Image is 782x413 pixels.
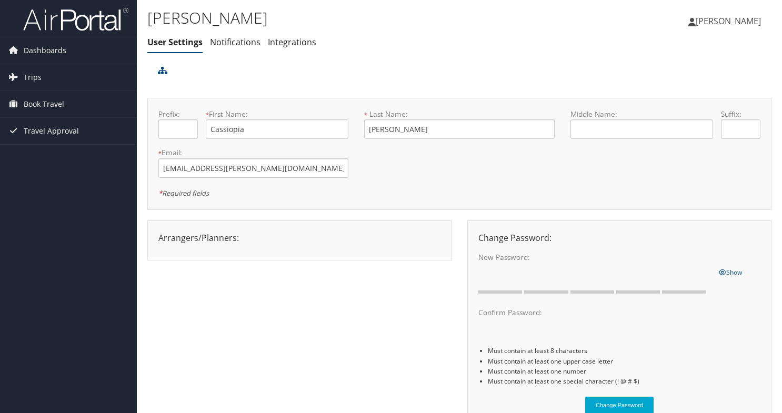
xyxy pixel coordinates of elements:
[478,307,711,318] label: Confirm Password:
[147,7,564,29] h1: [PERSON_NAME]
[488,366,760,376] li: Must contain at least one number
[719,266,742,277] a: Show
[268,36,316,48] a: Integrations
[470,231,768,244] div: Change Password:
[488,356,760,366] li: Must contain at least one upper case letter
[147,36,203,48] a: User Settings
[488,376,760,386] li: Must contain at least one special character (! @ # $)
[206,109,348,119] label: First Name:
[151,231,448,244] div: Arrangers/Planners:
[158,147,348,158] label: Email:
[688,5,771,37] a: [PERSON_NAME]
[24,64,42,90] span: Trips
[24,91,64,117] span: Book Travel
[570,109,713,119] label: Middle Name:
[158,109,198,119] label: Prefix:
[158,188,209,198] em: Required fields
[24,37,66,64] span: Dashboards
[719,268,742,277] span: Show
[478,252,711,263] label: New Password:
[364,109,554,119] label: Last Name:
[23,7,128,32] img: airportal-logo.png
[721,109,760,119] label: Suffix:
[696,15,761,27] span: [PERSON_NAME]
[210,36,260,48] a: Notifications
[24,118,79,144] span: Travel Approval
[488,346,760,356] li: Must contain at least 8 characters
